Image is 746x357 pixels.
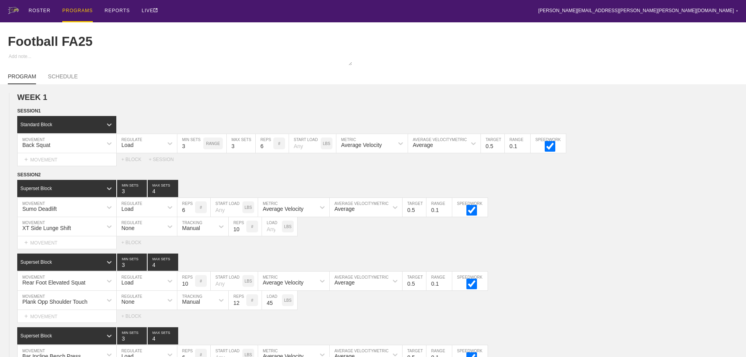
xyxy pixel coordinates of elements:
[121,157,149,162] div: + BLOCK
[211,198,242,217] input: Any
[121,240,149,245] div: + BLOCK
[20,333,52,339] div: Superset Block
[262,217,282,236] input: Any
[17,108,41,114] span: SESSION 1
[8,73,36,84] a: PROGRAM
[413,142,433,148] div: Average
[17,236,117,249] div: MOVEMENT
[22,299,87,305] div: Plank Opp Shoulder Touch
[148,180,178,197] input: None
[227,134,255,153] input: None
[263,206,303,212] div: Average Velocity
[278,141,280,146] p: #
[24,239,28,246] span: +
[262,291,282,310] input: Any
[24,156,28,163] span: +
[200,205,202,210] p: #
[251,225,253,229] p: #
[22,225,71,231] div: XT Side Lunge Shift
[284,298,292,303] p: LBS
[334,206,355,212] div: Average
[48,73,78,83] a: SCHEDULE
[121,142,134,148] div: Load
[284,225,292,229] p: LBS
[20,186,52,191] div: Superset Block
[289,134,321,153] input: Any
[121,299,134,305] div: None
[24,313,28,319] span: +
[245,205,252,210] p: LBS
[148,254,178,271] input: None
[121,314,149,319] div: + BLOCK
[121,225,134,231] div: None
[17,310,117,323] div: MOVEMENT
[605,266,746,357] iframe: Chat Widget
[148,327,178,344] input: None
[22,279,85,286] div: Rear Foot Elevated Squat
[200,279,202,283] p: #
[22,206,57,212] div: Sumo Deadlift
[245,279,252,283] p: LBS
[263,279,303,286] div: Average Velocity
[17,172,41,178] span: SESSION 2
[20,122,52,127] div: Standard Block
[323,141,331,146] p: LBS
[17,153,117,166] div: MOVEMENT
[182,225,200,231] div: Manual
[206,141,220,146] p: RANGE
[200,353,202,357] p: #
[17,93,47,101] span: WEEK 1
[121,206,134,212] div: Load
[251,298,253,303] p: #
[20,259,52,265] div: Superset Block
[334,279,355,286] div: Average
[121,279,134,286] div: Load
[341,142,382,148] div: Average Velocity
[22,142,51,148] div: Back Squat
[182,299,200,305] div: Manual
[211,272,242,290] input: Any
[245,353,252,357] p: LBS
[736,9,738,13] div: ▼
[149,157,180,162] div: + SESSION
[8,7,19,14] img: logo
